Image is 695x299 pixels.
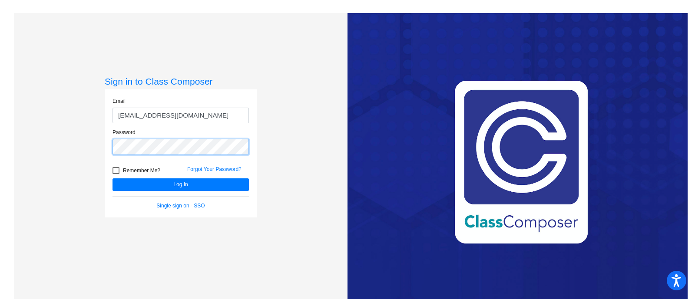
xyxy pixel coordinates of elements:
[113,178,249,191] button: Log In
[156,203,205,209] a: Single sign on - SSO
[123,165,160,176] span: Remember Me?
[113,97,126,105] label: Email
[113,128,136,136] label: Password
[187,166,242,172] a: Forgot Your Password?
[105,76,257,87] h3: Sign in to Class Composer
